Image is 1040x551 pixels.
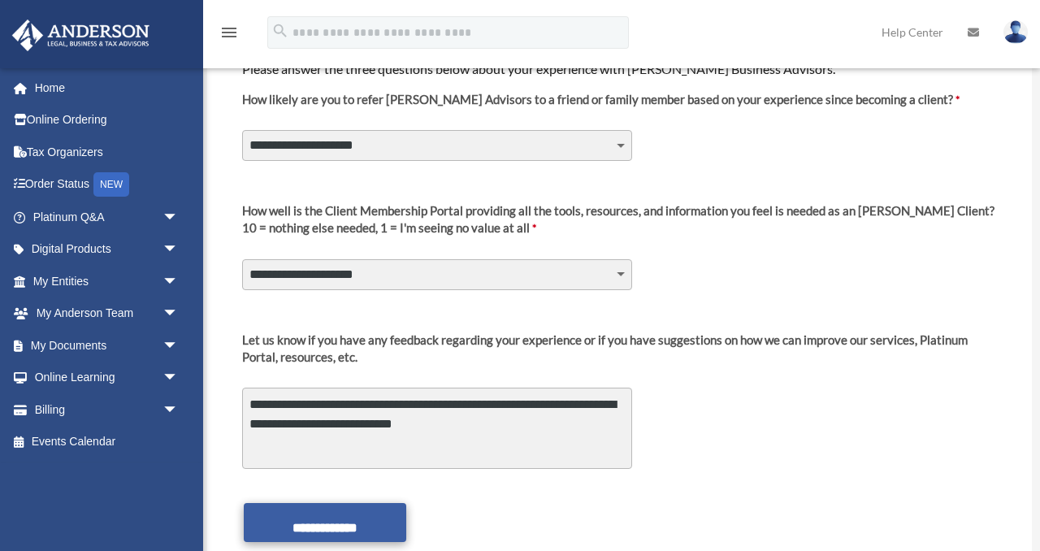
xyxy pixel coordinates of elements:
i: menu [219,23,239,42]
a: Online Ordering [11,104,203,137]
span: arrow_drop_down [162,233,195,267]
span: arrow_drop_down [162,297,195,331]
span: arrow_drop_down [162,362,195,395]
a: My Entitiesarrow_drop_down [11,265,203,297]
span: arrow_drop_down [162,393,195,427]
a: Platinum Q&Aarrow_drop_down [11,201,203,233]
a: My Anderson Teamarrow_drop_down [11,297,203,330]
a: My Documentsarrow_drop_down [11,329,203,362]
a: Order StatusNEW [11,168,203,202]
a: Home [11,72,203,104]
a: Tax Organizers [11,136,203,168]
i: search [271,22,289,40]
span: arrow_drop_down [162,329,195,362]
a: Billingarrow_drop_down [11,393,203,426]
span: arrow_drop_down [162,265,195,298]
div: NEW [93,172,129,197]
a: menu [219,28,239,42]
span: arrow_drop_down [162,201,195,234]
img: User Pic [1003,20,1028,44]
label: How likely are you to refer [PERSON_NAME] Advisors to a friend or family member based on your exp... [242,91,960,121]
label: 10 = nothing else needed, 1 = I'm seeing no value at all [242,202,994,249]
a: Digital Productsarrow_drop_down [11,233,203,266]
div: How well is the Client Membership Portal providing all the tools, resources, and information you ... [242,202,994,219]
div: Let us know if you have any feedback regarding your experience or if you have suggestions on how ... [242,332,998,366]
img: Anderson Advisors Platinum Portal [7,20,154,51]
a: Online Learningarrow_drop_down [11,362,203,394]
h4: Please answer the three questions below about your experience with [PERSON_NAME] Business Advisors. [242,60,998,78]
a: Events Calendar [11,426,203,458]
